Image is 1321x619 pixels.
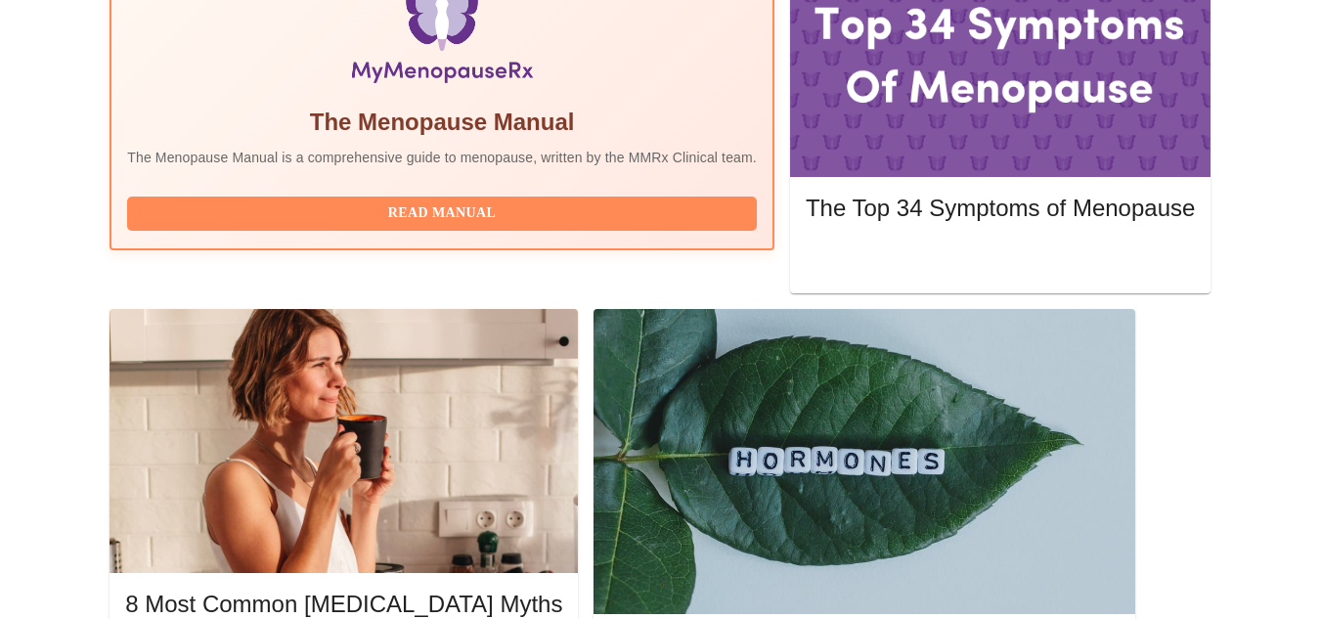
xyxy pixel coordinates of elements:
[127,148,757,167] p: The Menopause Manual is a comprehensive guide to menopause, written by the MMRx Clinical team.
[127,203,762,220] a: Read Manual
[806,249,1200,266] a: Read More
[806,243,1195,277] button: Read More
[806,193,1195,224] h5: The Top 34 Symptoms of Menopause
[147,201,737,226] span: Read Manual
[127,197,757,231] button: Read Manual
[127,107,757,138] h5: The Menopause Manual
[825,247,1175,272] span: Read More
